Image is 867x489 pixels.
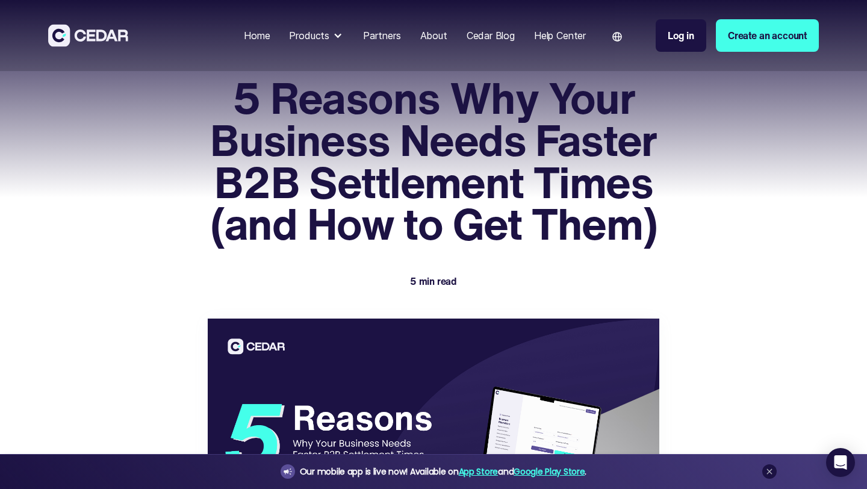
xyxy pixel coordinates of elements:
[668,28,694,43] div: Log in
[208,77,659,245] h1: 5 Reasons Why Your Business Needs Faster B2B Settlement Times (and How to Get Them)
[283,467,293,476] img: announcement
[358,22,406,49] a: Partners
[284,23,349,48] div: Products
[462,22,520,49] a: Cedar Blog
[459,466,498,478] a: App Store
[514,466,585,478] a: Google Play Store
[467,28,515,43] div: Cedar Blog
[534,28,586,43] div: Help Center
[420,28,447,43] div: About
[300,464,586,479] div: Our mobile app is live now! Available on and .
[239,22,275,49] a: Home
[244,28,270,43] div: Home
[415,22,452,49] a: About
[363,28,401,43] div: Partners
[716,19,819,52] a: Create an account
[656,19,706,52] a: Log in
[826,448,855,477] div: Open Intercom Messenger
[410,274,457,288] div: 5 min read
[529,22,591,49] a: Help Center
[289,28,329,43] div: Products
